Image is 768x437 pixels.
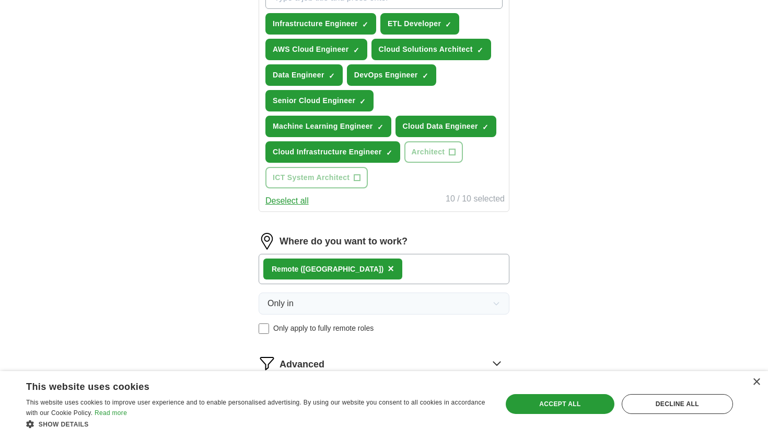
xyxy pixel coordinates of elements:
[482,123,488,131] span: ✓
[273,121,373,132] span: Machine Learning Engineer
[395,116,496,137] button: Cloud Data Engineer✓
[273,172,350,183] span: ICT System Architect
[377,123,383,131] span: ✓
[259,323,269,334] input: Only apply to fully remote roles
[506,394,614,414] div: Accept all
[95,409,127,417] a: Read more, opens a new window
[354,70,418,81] span: DevOps Engineer
[445,20,451,29] span: ✓
[259,293,509,315] button: Only in
[39,421,89,428] span: Show details
[371,39,491,60] button: Cloud Solutions Architect✓
[265,116,391,137] button: Machine Learning Engineer✓
[380,13,459,35] button: ETL Developer✓
[272,264,383,275] div: Remote ([GEOGRAPHIC_DATA])
[273,18,358,29] span: Infrastructure Engineer
[265,90,374,111] button: Senior Cloud Engineer✓
[280,234,408,249] label: Where do you want to work?
[273,95,355,106] span: Senior Cloud Engineer
[267,297,294,310] span: Only in
[477,46,483,54] span: ✓
[388,18,441,29] span: ETL Developer
[265,13,376,35] button: Infrastructure Engineer✓
[388,261,394,277] button: ×
[259,233,275,250] img: location.png
[403,121,478,132] span: Cloud Data Engineer
[265,167,368,188] button: ICT System Architect
[26,419,488,429] div: Show details
[265,195,309,207] button: Deselect all
[388,263,394,274] span: ×
[273,70,324,81] span: Data Engineer
[404,141,463,163] button: Architect
[412,147,445,158] span: Architect
[752,378,760,386] div: Close
[273,44,349,55] span: AWS Cloud Engineer
[265,141,400,163] button: Cloud Infrastructure Engineer✓
[26,377,462,393] div: This website uses cookies
[259,355,275,372] img: filter
[359,97,366,106] span: ✓
[347,64,436,86] button: DevOps Engineer✓
[446,193,505,207] div: 10 / 10 selected
[265,64,343,86] button: Data Engineer✓
[362,20,368,29] span: ✓
[329,72,335,80] span: ✓
[379,44,473,55] span: Cloud Solutions Architect
[353,46,359,54] span: ✓
[422,72,428,80] span: ✓
[273,147,382,158] span: Cloud Infrastructure Engineer
[26,399,485,417] span: This website uses cookies to improve user experience and to enable personalised advertising. By u...
[265,39,367,60] button: AWS Cloud Engineer✓
[622,394,733,414] div: Decline all
[280,357,324,372] span: Advanced
[386,149,392,157] span: ✓
[273,323,374,334] span: Only apply to fully remote roles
